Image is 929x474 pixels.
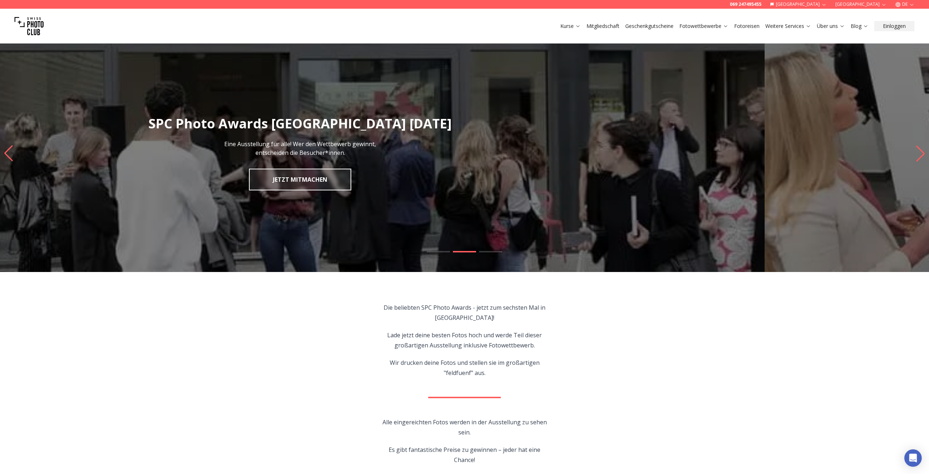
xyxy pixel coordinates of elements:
[557,21,584,31] button: Kurse
[625,22,674,30] a: Geschenkgutscheine
[219,140,381,157] p: Eine Ausstellung für alle! Wer den Wettbewerb gewinnt, entscheiden die Besucher*innen.
[382,302,548,323] p: Die beliebten SPC Photo Awards - jetzt zum sechsten Mal in [GEOGRAPHIC_DATA]!
[15,12,44,41] img: Swiss photo club
[814,21,848,31] button: Über uns
[584,21,622,31] button: Mitgliedschaft
[874,21,914,31] button: Einloggen
[734,22,760,30] a: Fotoreisen
[730,1,761,7] a: 069 247495455
[560,22,581,30] a: Kurse
[817,22,845,30] a: Über uns
[622,21,676,31] button: Geschenkgutscheine
[731,21,762,31] button: Fotoreisen
[382,330,548,350] p: Lade jetzt deine besten Fotos hoch und werde Teil dieser großartigen Ausstellung inklusive Fotowe...
[249,169,351,190] a: JETZT MITMACHEN
[762,21,814,31] button: Weitere Services
[382,358,548,378] p: Wir drucken deine Fotos und stellen sie im großartigen "feldfuenf" aus.
[382,417,548,437] p: Alle eingereichten Fotos werden in der Ausstellung zu sehen sein.
[851,22,868,30] a: Blog
[848,21,871,31] button: Blog
[904,449,922,467] div: Open Intercom Messenger
[676,21,731,31] button: Fotowettbewerbe
[382,445,548,465] p: Es gibt fantastische Preise zu gewinnen – jeder hat eine Chance!
[679,22,728,30] a: Fotowettbewerbe
[765,22,811,30] a: Weitere Services
[586,22,619,30] a: Mitgliedschaft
